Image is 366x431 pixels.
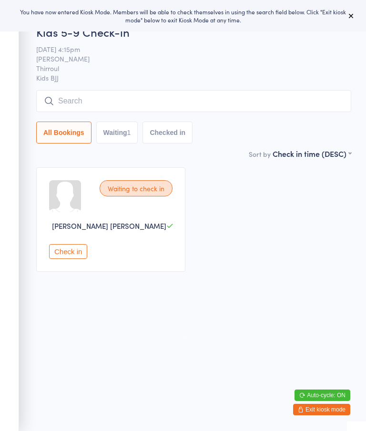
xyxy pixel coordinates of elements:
[36,90,351,112] input: Search
[127,129,131,136] div: 1
[295,390,350,401] button: Auto-cycle: ON
[36,44,336,54] span: [DATE] 4:15pm
[49,244,87,259] button: Check in
[273,148,351,159] div: Check in time (DESC)
[293,404,350,415] button: Exit kiosk mode
[249,149,271,159] label: Sort by
[36,122,91,144] button: All Bookings
[96,122,138,144] button: Waiting1
[142,122,193,144] button: Checked in
[15,8,351,24] div: You have now entered Kiosk Mode. Members will be able to check themselves in using the search fie...
[36,54,336,63] span: [PERSON_NAME]
[36,73,351,82] span: Kids BJJ
[36,63,336,73] span: Thirroul
[52,221,166,231] span: [PERSON_NAME] [PERSON_NAME]
[36,24,351,40] h2: Kids 5-9 Check-in
[100,180,173,196] div: Waiting to check in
